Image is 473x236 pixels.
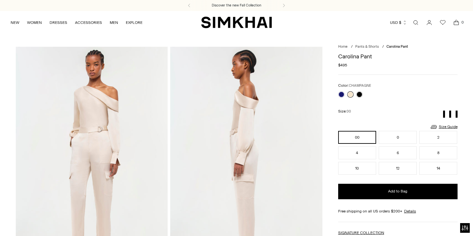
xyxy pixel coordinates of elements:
[338,44,348,49] a: Home
[27,15,42,30] a: WOMEN
[338,83,371,89] label: Color:
[338,54,458,59] h1: Carolina Pant
[388,189,407,194] span: Add to Bag
[386,44,408,49] span: Carolina Pant
[201,16,272,29] a: SIMKHAI
[11,15,19,30] a: NEW
[379,162,417,175] button: 12
[355,44,379,49] a: Pants & Shorts
[404,208,416,214] a: Details
[450,16,463,29] a: Open cart modal
[126,15,143,30] a: EXPLORE
[379,131,417,144] button: 0
[419,146,457,159] button: 8
[436,16,449,29] a: Wishlist
[338,184,458,199] button: Add to Bag
[390,15,407,30] button: USD $
[351,44,353,50] div: /
[338,131,376,144] button: 00
[75,15,102,30] a: ACCESSORIES
[50,15,67,30] a: DRESSES
[379,146,417,159] button: 6
[338,108,351,114] label: Size:
[419,131,457,144] button: 2
[338,44,458,50] nav: breadcrumbs
[338,62,347,68] span: $495
[382,44,384,50] div: /
[423,16,436,29] a: Go to the account page
[349,84,371,88] span: CHAMPAGNE
[338,162,376,175] button: 10
[347,109,351,113] span: 00
[459,19,465,25] span: 0
[110,15,118,30] a: MEN
[212,3,261,8] a: Discover the new Fall Collection
[419,162,457,175] button: 14
[409,16,422,29] a: Open search modal
[338,208,458,214] div: Free shipping on all US orders $200+
[338,231,384,235] a: SIGNATURE COLLECTION
[338,146,376,159] button: 4
[430,123,458,131] a: Size Guide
